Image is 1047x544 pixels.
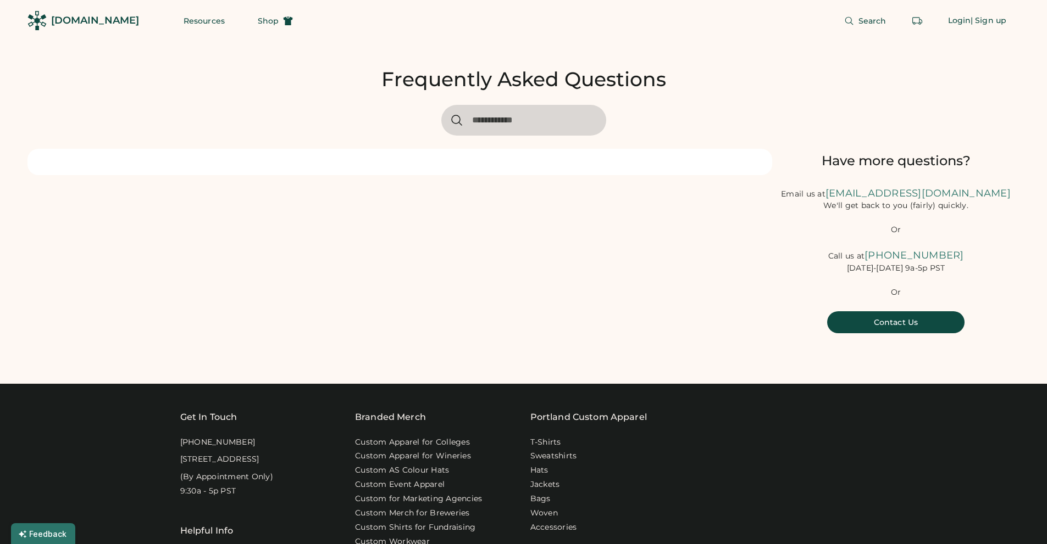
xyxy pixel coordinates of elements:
div: Or [891,287,901,298]
a: Portland Custom Apparel [530,411,647,424]
a: Custom Shirts for Fundraising [355,522,475,533]
a: Custom for Marketing Agencies [355,493,482,504]
div: Call us at [DATE]-[DATE] 9a-5p PST [772,249,1020,273]
button: Search [831,10,900,32]
div: 9:30a - 5p PST [180,486,236,497]
div: | Sign up [971,15,1006,26]
a: Custom Apparel for Colleges [355,437,470,448]
iframe: Front Chat [995,495,1042,542]
button: Shop [245,10,306,32]
div: Get In Touch [180,411,237,424]
font: [PHONE_NUMBER] [865,249,964,261]
div: [DOMAIN_NAME] [51,14,139,27]
div: Have more questions? [772,152,1020,170]
div: Frequently Asked Questions [381,68,666,92]
a: [EMAIL_ADDRESS][DOMAIN_NAME] [826,187,1011,199]
a: Bags [530,493,551,504]
div: Helpful Info [180,524,234,537]
button: Retrieve an order [906,10,928,32]
a: Custom Merch for Breweries [355,508,470,519]
a: Sweatshirts [530,451,577,462]
a: Jackets [530,479,560,490]
button: Resources [170,10,238,32]
a: Custom AS Colour Hats [355,465,449,476]
div: (By Appointment Only) [180,472,273,483]
span: Shop [258,17,279,25]
img: Rendered Logo - Screens [27,11,47,30]
a: Hats [530,465,549,476]
a: Custom Event Apparel [355,479,445,490]
span: Search [858,17,887,25]
div: Or [891,225,901,235]
div: [STREET_ADDRESS] [180,454,259,465]
div: Email us at We'll get back to you (fairly) quickly. [772,187,1020,211]
div: Branded Merch [355,411,426,424]
div: Login [948,15,971,26]
a: Custom Apparel for Wineries [355,451,471,462]
a: T-Shirts [530,437,561,448]
a: Woven [530,508,558,519]
a: Accessories [530,522,577,533]
button: Contact Us [827,311,965,333]
div: [PHONE_NUMBER] [180,437,256,448]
